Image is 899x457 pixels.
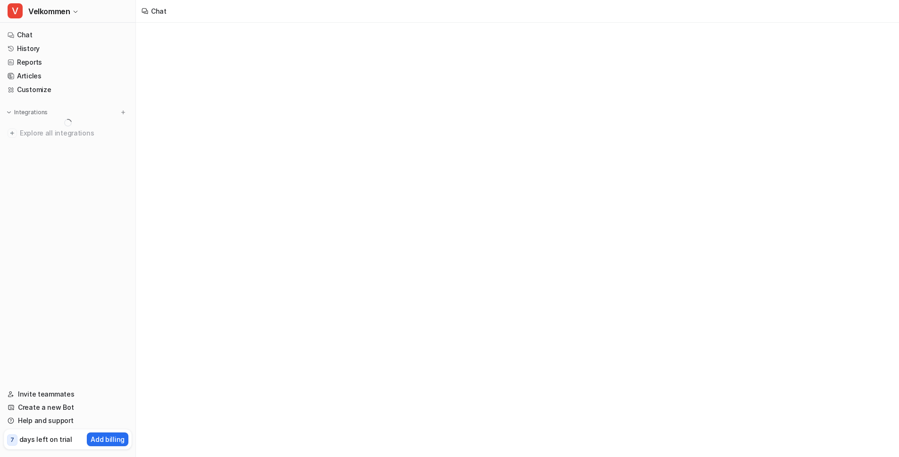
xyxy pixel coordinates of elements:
[120,109,126,116] img: menu_add.svg
[4,388,132,401] a: Invite teammates
[4,28,132,42] a: Chat
[4,127,132,140] a: Explore all integrations
[4,83,132,96] a: Customize
[91,434,125,444] p: Add billing
[14,109,48,116] p: Integrations
[28,5,70,18] span: Velkommen
[8,3,23,18] span: V
[87,432,128,446] button: Add billing
[6,109,12,116] img: expand menu
[10,436,14,444] p: 7
[4,108,50,117] button: Integrations
[19,434,72,444] p: days left on trial
[4,42,132,55] a: History
[151,6,167,16] div: Chat
[4,69,132,83] a: Articles
[4,401,132,414] a: Create a new Bot
[20,126,128,141] span: Explore all integrations
[4,56,132,69] a: Reports
[4,414,132,427] a: Help and support
[8,128,17,138] img: explore all integrations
